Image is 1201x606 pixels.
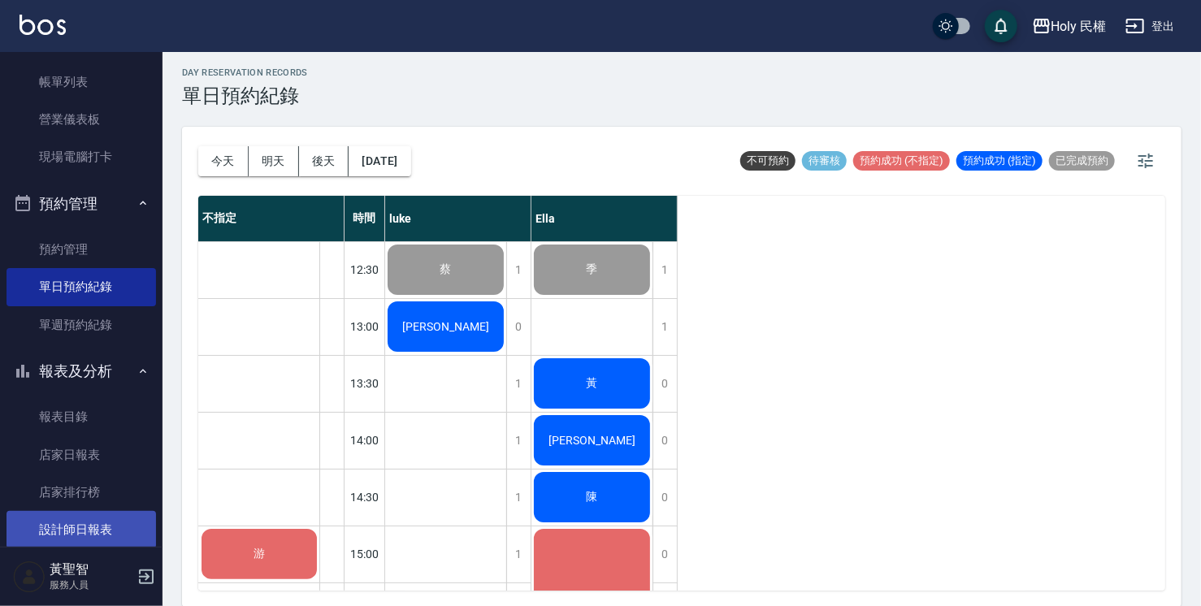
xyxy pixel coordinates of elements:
[50,578,132,592] p: 服務人員
[7,138,156,175] a: 現場電腦打卡
[583,376,601,391] span: 黃
[653,470,677,526] div: 0
[506,526,531,582] div: 1
[653,299,677,355] div: 1
[437,262,455,277] span: 蔡
[7,350,156,392] button: 報表及分析
[20,15,66,35] img: Logo
[531,196,678,241] div: Ella
[506,470,531,526] div: 1
[182,84,308,107] h3: 單日預約紀錄
[740,154,796,168] span: 不可預約
[7,268,156,305] a: 單日預約紀錄
[653,413,677,469] div: 0
[506,299,531,355] div: 0
[7,511,156,548] a: 設計師日報表
[7,306,156,344] a: 單週預約紀錄
[1119,11,1181,41] button: 登出
[1025,10,1113,43] button: Holy 民權
[299,146,349,176] button: 後天
[7,183,156,225] button: 預約管理
[345,526,385,582] div: 15:00
[7,398,156,435] a: 報表目錄
[545,434,639,447] span: [PERSON_NAME]
[345,196,385,241] div: 時間
[7,63,156,101] a: 帳單列表
[653,242,677,298] div: 1
[182,67,308,78] h2: day Reservation records
[198,146,249,176] button: 今天
[345,469,385,526] div: 14:30
[506,356,531,412] div: 1
[399,320,492,333] span: [PERSON_NAME]
[385,196,531,241] div: luke
[583,490,601,504] span: 陳
[802,154,847,168] span: 待審核
[653,526,677,582] div: 0
[250,547,268,561] span: 游
[1049,154,1115,168] span: 已完成預約
[7,436,156,474] a: 店家日報表
[1051,16,1107,37] div: Holy 民權
[345,241,385,298] div: 12:30
[985,10,1017,42] button: save
[50,561,132,578] h5: 黃聖智
[7,101,156,138] a: 營業儀表板
[583,262,601,277] span: 季
[653,356,677,412] div: 0
[249,146,299,176] button: 明天
[349,146,410,176] button: [DATE]
[7,231,156,268] a: 預約管理
[345,355,385,412] div: 13:30
[506,413,531,469] div: 1
[13,561,46,593] img: Person
[506,242,531,298] div: 1
[956,154,1043,168] span: 預約成功 (指定)
[198,196,345,241] div: 不指定
[7,474,156,511] a: 店家排行榜
[345,412,385,469] div: 14:00
[345,298,385,355] div: 13:00
[853,154,950,168] span: 預約成功 (不指定)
